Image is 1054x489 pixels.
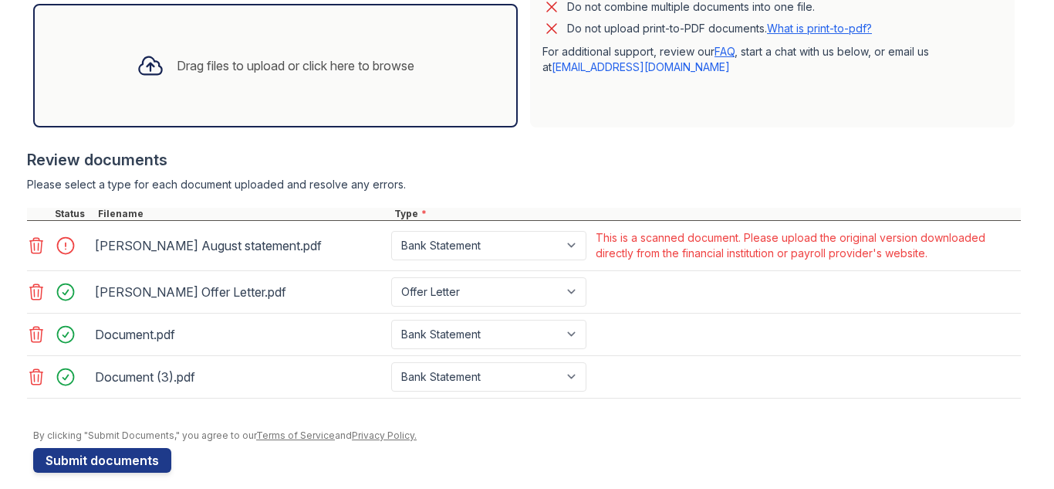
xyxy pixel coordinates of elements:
[596,230,1018,261] div: This is a scanned document. Please upload the original version downloaded directly from the finan...
[391,208,1021,220] div: Type
[95,322,385,347] div: Document.pdf
[27,177,1021,192] div: Please select a type for each document uploaded and resolve any errors.
[567,21,872,36] p: Do not upload print-to-PDF documents.
[95,280,385,304] div: [PERSON_NAME] Offer Letter.pdf
[95,365,385,389] div: Document (3).pdf
[352,430,417,441] a: Privacy Policy.
[95,208,391,220] div: Filename
[177,56,414,75] div: Drag files to upload or click here to browse
[256,430,335,441] a: Terms of Service
[542,44,1002,75] p: For additional support, review our , start a chat with us below, or email us at
[52,208,95,220] div: Status
[27,149,1021,171] div: Review documents
[33,448,171,473] button: Submit documents
[552,60,730,73] a: [EMAIL_ADDRESS][DOMAIN_NAME]
[714,45,735,58] a: FAQ
[767,22,872,35] a: What is print-to-pdf?
[33,430,1021,442] div: By clicking "Submit Documents," you agree to our and
[95,233,385,258] div: [PERSON_NAME] August statement.pdf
